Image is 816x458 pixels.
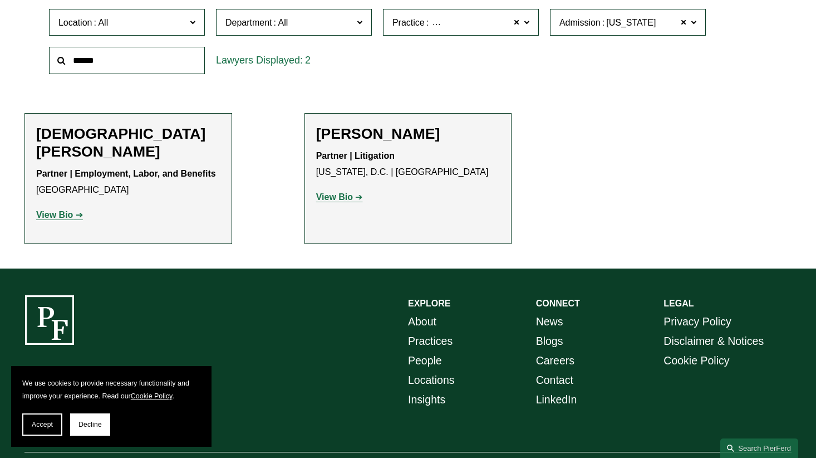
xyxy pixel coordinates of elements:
strong: CONNECT [536,299,580,308]
span: 2 [305,55,311,66]
a: LinkedIn [536,390,577,410]
a: People [408,351,442,371]
strong: Partner | Employment, Labor, and Benefits [36,169,216,178]
span: Decline [78,421,102,428]
span: Location [58,18,92,27]
a: View Bio [316,192,363,202]
h2: [DEMOGRAPHIC_DATA][PERSON_NAME] [36,125,220,160]
section: Cookie banner [11,366,212,447]
a: Blogs [536,332,563,351]
a: Cookie Policy [131,392,173,400]
a: Contact [536,371,573,390]
strong: LEGAL [663,299,694,308]
a: Privacy Policy [663,312,731,332]
button: Accept [22,413,62,436]
a: Practices [408,332,453,351]
strong: View Bio [36,210,73,220]
a: Careers [536,351,574,371]
h2: [PERSON_NAME] [316,125,500,143]
span: [US_STATE] [606,16,656,30]
span: Practice [392,18,425,27]
a: Cookie Policy [663,351,729,371]
strong: EXPLORE [408,299,450,308]
strong: Partner | Litigation [316,151,395,160]
span: Employment and Labor [430,16,522,30]
a: View Bio [36,210,83,220]
span: Accept [32,421,53,428]
a: Locations [408,371,454,390]
a: Insights [408,390,445,410]
a: Search this site [720,438,798,458]
a: Disclaimer & Notices [663,332,764,351]
span: Admission [559,18,601,27]
a: News [536,312,563,332]
strong: View Bio [316,192,353,202]
a: About [408,312,436,332]
p: [GEOGRAPHIC_DATA] [36,166,220,198]
p: We use cookies to provide necessary functionality and improve your experience. Read our . [22,377,200,402]
p: [US_STATE], D.C. | [GEOGRAPHIC_DATA] [316,148,500,181]
button: Decline [70,413,110,436]
span: Department [225,18,272,27]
